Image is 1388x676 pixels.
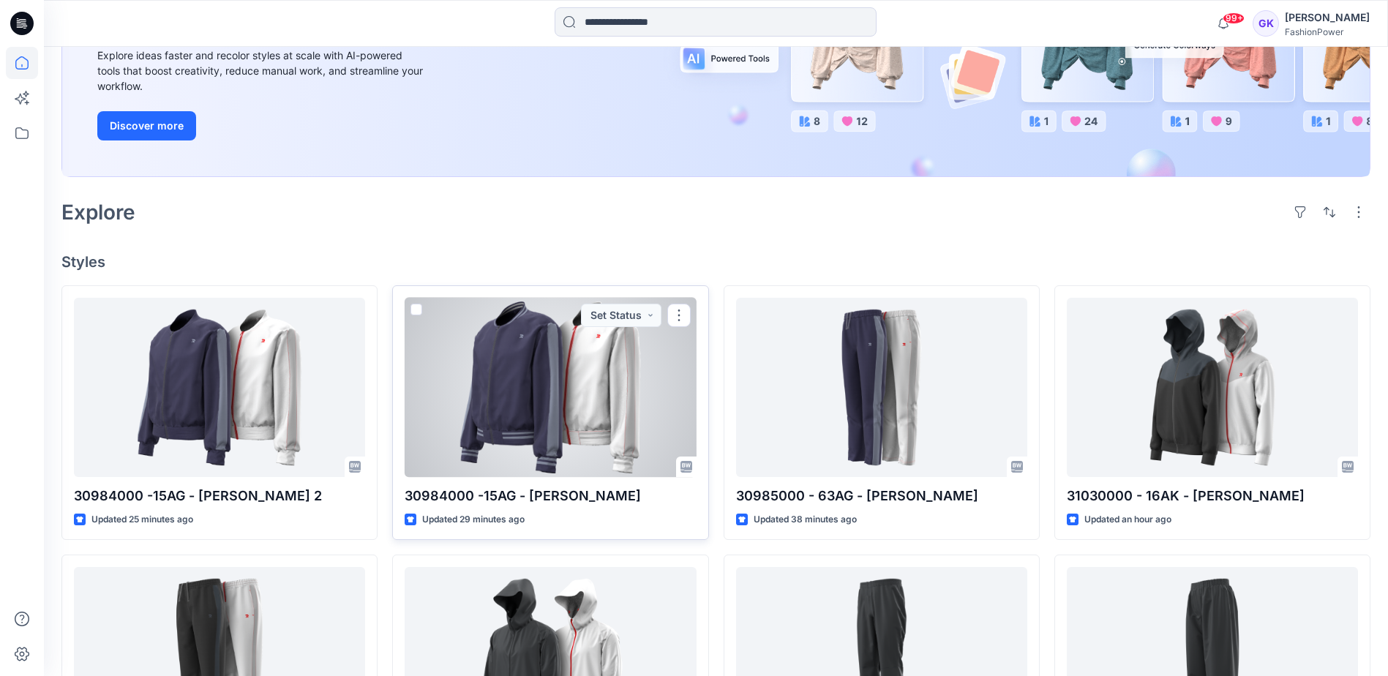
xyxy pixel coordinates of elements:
[74,298,365,477] a: 30984000 -15AG - Dana 2
[97,111,196,140] button: Discover more
[736,486,1027,506] p: 30985000 - 63AG - [PERSON_NAME]
[1253,10,1279,37] div: GK
[422,512,525,527] p: Updated 29 minutes ago
[1223,12,1245,24] span: 99+
[97,48,427,94] div: Explore ideas faster and recolor styles at scale with AI-powered tools that boost creativity, red...
[754,512,857,527] p: Updated 38 minutes ago
[1067,486,1358,506] p: 31030000 - 16AK - [PERSON_NAME]
[91,512,193,527] p: Updated 25 minutes ago
[405,486,696,506] p: 30984000 -15AG - [PERSON_NAME]
[97,111,427,140] a: Discover more
[1067,298,1358,477] a: 31030000 - 16AK - Dion
[1285,9,1370,26] div: [PERSON_NAME]
[736,298,1027,477] a: 30985000 - 63AG - Dana
[405,298,696,477] a: 30984000 -15AG - Dana
[1285,26,1370,37] div: FashionPower
[61,200,135,224] h2: Explore
[74,486,365,506] p: 30984000 -15AG - [PERSON_NAME] 2
[61,253,1370,271] h4: Styles
[1084,512,1171,527] p: Updated an hour ago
